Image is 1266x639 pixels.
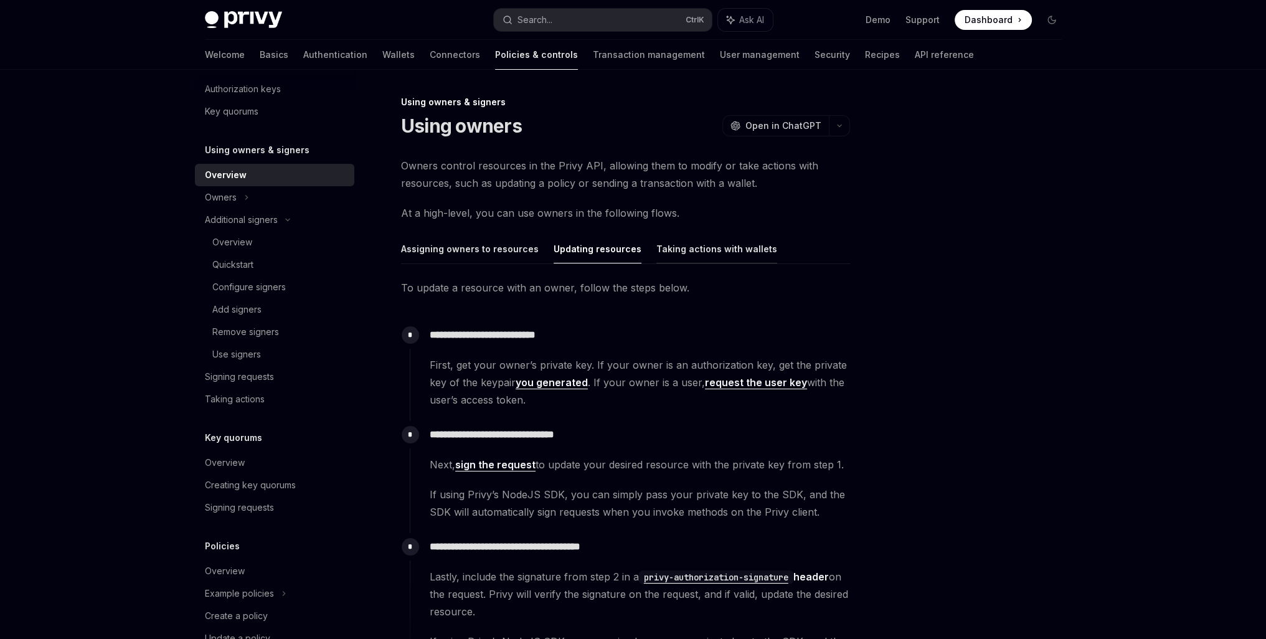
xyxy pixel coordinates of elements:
img: dark logo [205,11,282,29]
a: request the user key [705,376,807,389]
a: Use signers [195,343,354,366]
a: Security [815,40,850,70]
span: Open in ChatGPT [745,120,821,132]
span: Dashboard [965,14,1013,26]
a: Signing requests [195,366,354,388]
a: Quickstart [195,253,354,276]
a: Transaction management [593,40,705,70]
a: Policies & controls [495,40,578,70]
div: Taking actions [205,392,265,407]
span: Next, to update your desired resource with the private key from step 1. [430,456,849,473]
h5: Policies [205,539,240,554]
span: Owners control resources in the Privy API, allowing them to modify or take actions with resources... [401,157,850,192]
a: Welcome [205,40,245,70]
div: Signing requests [205,500,274,515]
h5: Key quorums [205,430,262,445]
div: Add signers [212,302,262,317]
button: Taking actions with wallets [656,234,777,263]
span: At a high-level, you can use owners in the following flows. [401,204,850,222]
a: API reference [915,40,974,70]
a: Add signers [195,298,354,321]
div: Using owners & signers [401,96,850,108]
h5: Using owners & signers [205,143,309,158]
a: Configure signers [195,276,354,298]
a: Support [905,14,940,26]
div: Quickstart [212,257,253,272]
a: Dashboard [955,10,1032,30]
button: Ask AI [718,9,773,31]
div: Example policies [205,586,274,601]
button: Toggle dark mode [1042,10,1062,30]
div: Search... [517,12,552,27]
span: First, get your owner’s private key. If your owner is an authorization key, get the private key o... [430,356,849,409]
a: Signing requests [195,496,354,519]
div: Overview [205,564,245,579]
div: Creating key quorums [205,478,296,493]
span: Lastly, include the signature from step 2 in a on the request. Privy will verify the signature on... [430,568,849,620]
div: Additional signers [205,212,278,227]
button: Open in ChatGPT [722,115,829,136]
a: privy-authorization-signatureheader [639,570,829,583]
a: Wallets [382,40,415,70]
a: Overview [195,231,354,253]
a: Overview [195,164,354,186]
span: To update a resource with an owner, follow the steps below. [401,279,850,296]
a: Overview [195,452,354,474]
a: Create a policy [195,605,354,627]
div: Configure signers [212,280,286,295]
div: Owners [205,190,237,205]
a: Recipes [865,40,900,70]
span: Ctrl K [686,15,704,25]
div: Signing requests [205,369,274,384]
div: Overview [212,235,252,250]
button: Assigning owners to resources [401,234,539,263]
a: User management [720,40,800,70]
a: Authentication [303,40,367,70]
a: Basics [260,40,288,70]
div: Remove signers [212,324,279,339]
code: privy-authorization-signature [639,570,793,584]
button: Search...CtrlK [494,9,712,31]
h1: Using owners [401,115,522,137]
div: Overview [205,455,245,470]
a: Overview [195,560,354,582]
div: Use signers [212,347,261,362]
a: Connectors [430,40,480,70]
div: Create a policy [205,608,268,623]
a: Key quorums [195,100,354,123]
div: Overview [205,168,247,182]
span: If using Privy’s NodeJS SDK, you can simply pass your private key to the SDK, and the SDK will au... [430,486,849,521]
a: Demo [866,14,890,26]
span: Ask AI [739,14,764,26]
a: Creating key quorums [195,474,354,496]
button: Updating resources [554,234,641,263]
a: you generated [516,376,588,389]
a: Remove signers [195,321,354,343]
a: Taking actions [195,388,354,410]
a: sign the request [455,458,536,471]
div: Key quorums [205,104,258,119]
